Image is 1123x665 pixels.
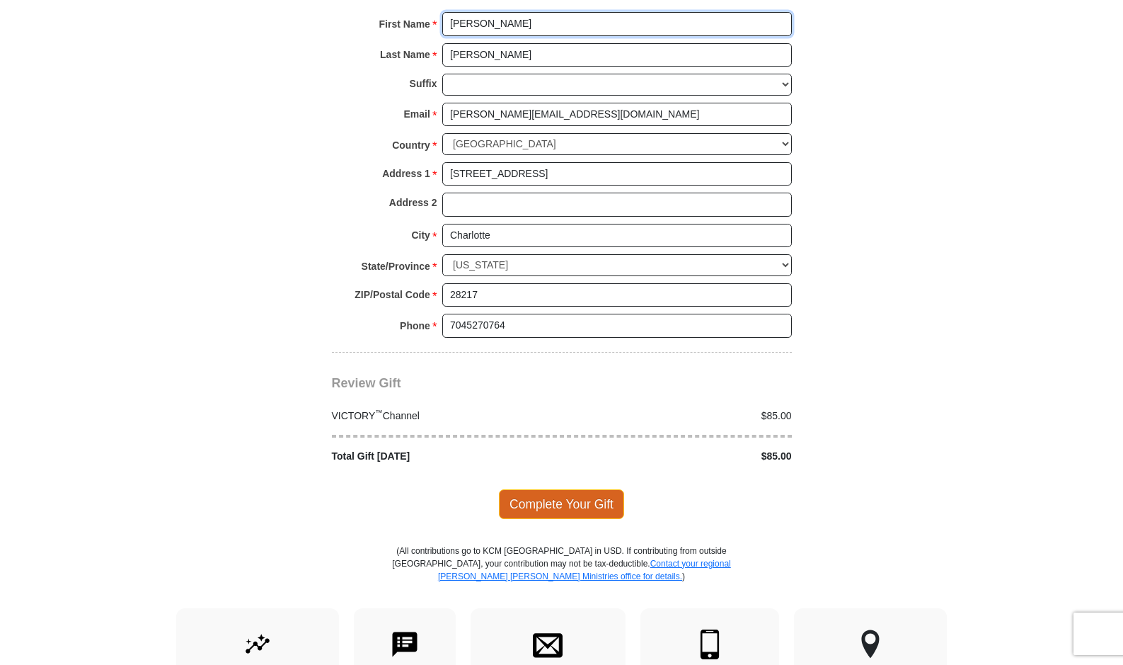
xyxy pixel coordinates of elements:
span: Review Gift [332,376,401,390]
img: envelope.svg [533,630,563,659]
strong: State/Province [362,256,430,276]
strong: Email [404,104,430,124]
span: Complete Your Gift [499,489,624,519]
div: $85.00 [562,449,800,464]
strong: Last Name [380,45,430,64]
strong: Address 1 [382,164,430,183]
strong: Country [392,135,430,155]
div: VICTORY Channel [324,409,562,424]
sup: ™ [375,408,383,416]
div: Total Gift [DATE] [324,449,562,464]
strong: City [411,225,430,245]
img: mobile.svg [695,630,725,659]
strong: Phone [400,316,430,336]
img: give-by-stock.svg [243,630,272,659]
img: other-region [860,630,880,659]
div: $85.00 [562,409,800,424]
p: (All contributions go to KCM [GEOGRAPHIC_DATA] in USD. If contributing from outside [GEOGRAPHIC_D... [392,545,732,608]
strong: Address 2 [389,193,437,212]
strong: ZIP/Postal Code [355,285,430,305]
img: text-to-give.svg [390,630,420,659]
strong: First Name [379,14,430,34]
strong: Suffix [410,74,437,93]
a: Contact your regional [PERSON_NAME] [PERSON_NAME] Ministries office for details. [438,559,731,581]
